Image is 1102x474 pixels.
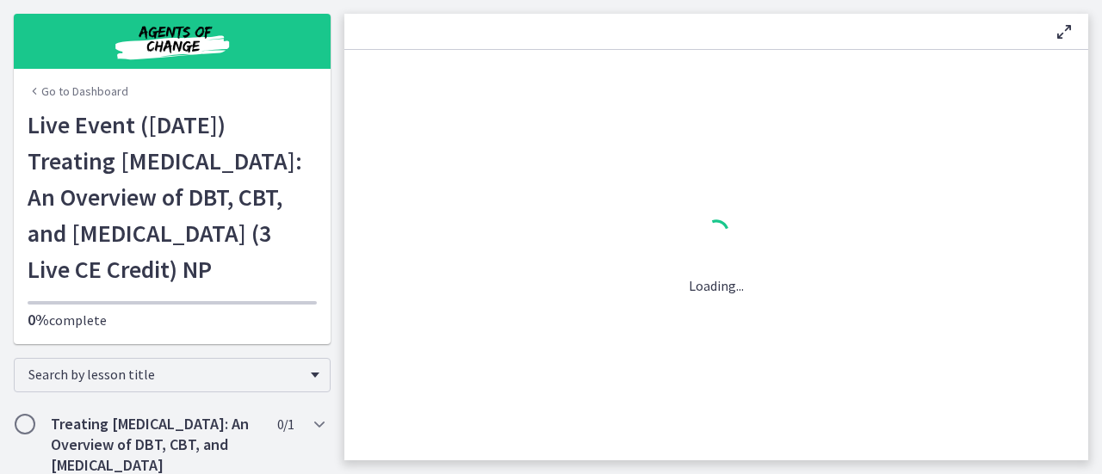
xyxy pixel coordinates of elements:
a: Go to Dashboard [28,83,128,100]
p: Loading... [689,275,744,296]
div: Search by lesson title [14,358,331,392]
img: Agents of Change Social Work Test Prep [69,21,275,62]
span: Search by lesson title [28,366,302,383]
span: 0% [28,310,49,329]
span: 0 / 1 [277,414,294,434]
div: 1 [689,215,744,255]
p: complete [28,310,317,330]
h1: Live Event ([DATE]) Treating [MEDICAL_DATA]: An Overview of DBT, CBT, and [MEDICAL_DATA] (3 Live ... [28,107,317,287]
